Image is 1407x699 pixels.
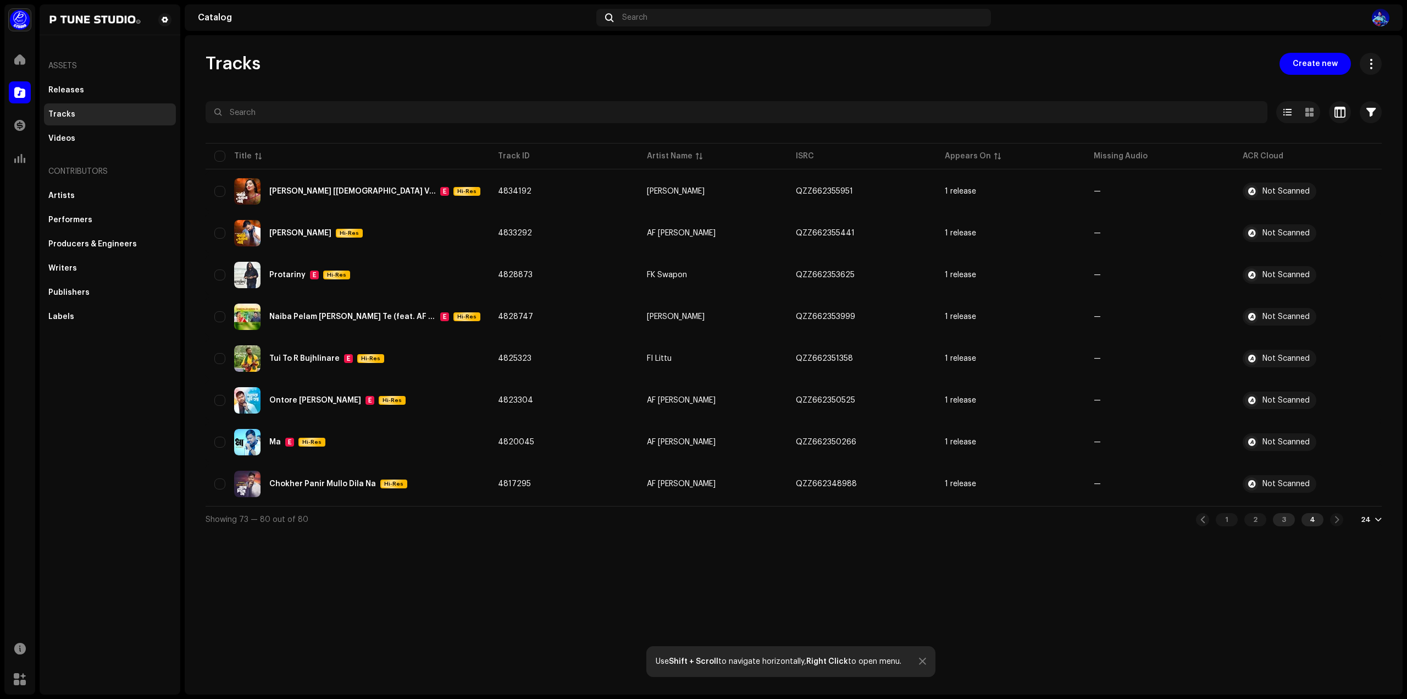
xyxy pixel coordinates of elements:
img: feb11222-b25f-4d98-8211-c924fe6a1ca7 [234,387,261,414]
span: 1 release [945,480,1076,488]
span: Hi-Res [455,313,479,321]
div: Videos [48,134,75,143]
div: AF [PERSON_NAME] [647,397,716,404]
re-m-nav-item: Tracks [44,103,176,125]
div: 1 release [945,480,976,488]
div: Publishers [48,288,90,297]
span: Showing 73 — 80 out of 80 [206,516,308,524]
div: Artist Name [647,151,693,162]
span: Hi-Res [455,188,479,195]
div: QZZ662350525 [796,397,855,404]
img: 0f23502d-3253-4a8c-8313-9e790e281691 [234,178,261,205]
div: Artists [48,191,75,200]
re-m-nav-item: Releases [44,79,176,101]
re-a-table-badge: — [1094,480,1225,488]
img: 24358ec8-ead2-4b4d-9dc0-a2ccf011b503 [234,471,261,497]
re-a-nav-header: Contributors [44,158,176,185]
span: AF Saikot [647,397,778,404]
div: QZZ662355951 [796,188,853,195]
span: Tonu Roy [647,188,778,195]
span: 4825323 [498,355,531,362]
div: 4 [1301,513,1323,526]
div: QZZ662353999 [796,313,855,321]
span: 4834192 [498,188,531,195]
div: [PERSON_NAME] [647,188,705,195]
div: Protariny [269,271,306,279]
span: 4828873 [498,271,533,279]
span: Hi-Res [358,355,383,362]
span: Hi-Res [300,438,324,446]
div: Not Scanned [1262,313,1310,321]
input: Search [206,101,1267,123]
div: Releases [48,86,84,95]
div: Not Scanned [1262,188,1310,195]
div: Use to navigate horizontally, to open menu. [656,657,901,666]
div: AF [PERSON_NAME] [647,480,716,488]
span: AF Saikot [647,480,778,488]
re-m-nav-item: Producers & Engineers [44,233,176,255]
div: Producers & Engineers [48,240,137,249]
re-a-table-badge: — [1094,229,1225,237]
div: 1 release [945,229,976,237]
span: Create new [1293,53,1338,75]
div: E [440,187,449,196]
div: 2 [1244,513,1266,526]
span: 4823304 [498,397,533,404]
img: a1dd4b00-069a-4dd5-89ed-38fbdf7e908f [9,9,31,31]
span: 1 release [945,313,1076,321]
div: Not Scanned [1262,355,1310,362]
span: Search [622,13,647,22]
img: 5b0b3e4a-14d1-44e6-86c8-ca4ac9c586d7 [234,304,261,330]
img: d3adae39-d7b7-46f6-a71d-a0224d78f9f9 [234,262,261,288]
div: Writers [48,264,77,273]
div: E [440,312,449,321]
span: Hi-Res [381,480,406,488]
div: Labels [48,312,74,321]
div: E [285,438,294,447]
div: Ma [269,438,281,446]
re-m-nav-item: Labels [44,306,176,328]
div: Not Scanned [1262,271,1310,279]
div: Chokher Panir Mullo Dila Na [269,480,376,488]
re-a-table-badge: — [1094,438,1225,446]
span: FK Swapon [647,271,778,279]
div: Tui To R Bujhlinare [269,355,340,362]
div: QZZ662355441 [796,229,855,237]
div: Ami Valo Nai [269,229,331,237]
span: Hi-Res [337,229,362,237]
div: Not Scanned [1262,438,1310,446]
img: 68e8161b-14dc-4b2c-9dd2-37d634e3dc4a [234,429,261,455]
div: 1 [1216,513,1238,526]
span: AF Saikot [647,229,778,237]
span: 1 release [945,438,1076,446]
div: 1 release [945,397,976,404]
strong: Right Click [806,658,848,665]
re-a-table-badge: — [1094,313,1225,321]
span: 4817295 [498,480,531,488]
div: 1 release [945,313,976,321]
div: 1 release [945,438,976,446]
span: 1 release [945,229,1076,237]
div: Catalog [198,13,592,22]
div: 24 [1361,515,1371,524]
img: f7c0a472-e3fc-486d-9faf-cd02d7c1a82d [1372,9,1389,26]
span: Tracks [206,53,261,75]
div: Assets [44,53,176,79]
div: FI Littu [647,355,672,362]
button: Create new [1279,53,1351,75]
div: 1 release [945,271,976,279]
img: 014156fc-5ea7-42a8-85d9-84b6ed52d0f4 [48,13,141,26]
div: E [344,354,353,363]
re-m-nav-item: Publishers [44,282,176,304]
re-a-table-badge: — [1094,397,1225,404]
div: Title [234,151,252,162]
span: 4820045 [498,438,534,446]
div: QZZ662350266 [796,438,856,446]
div: E [365,396,374,405]
div: Not Scanned [1262,480,1310,488]
div: QZZ662353625 [796,271,855,279]
span: Tonu Roy [647,313,778,321]
div: Appears On [945,151,991,162]
img: 3f8fe4e7-b126-417d-8b2f-5cc4c2f748c2 [234,345,261,372]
